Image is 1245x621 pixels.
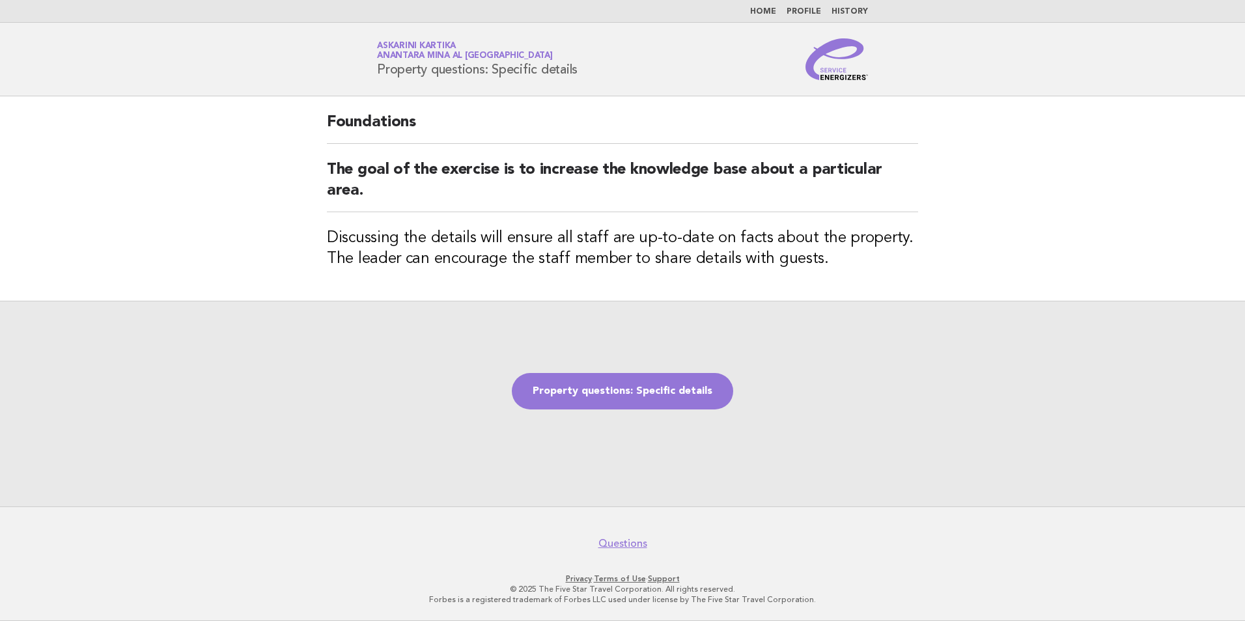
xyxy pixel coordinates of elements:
[648,574,680,583] a: Support
[787,8,821,16] a: Profile
[566,574,592,583] a: Privacy
[598,537,647,550] a: Questions
[594,574,646,583] a: Terms of Use
[224,584,1021,594] p: © 2025 The Five Star Travel Corporation. All rights reserved.
[832,8,868,16] a: History
[805,38,868,80] img: Service Energizers
[512,373,733,409] a: Property questions: Specific details
[224,594,1021,605] p: Forbes is a registered trademark of Forbes LLC used under license by The Five Star Travel Corpora...
[327,228,918,269] h3: Discussing the details will ensure all staff are up-to-date on facts about the property. The lead...
[327,159,918,212] h2: The goal of the exercise is to increase the knowledge base about a particular area.
[377,52,553,61] span: Anantara Mina al [GEOGRAPHIC_DATA]
[327,112,918,144] h2: Foundations
[224,573,1021,584] p: · ·
[750,8,776,16] a: Home
[377,42,578,76] h1: Property questions: Specific details
[377,42,553,60] a: Askarini KartikaAnantara Mina al [GEOGRAPHIC_DATA]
